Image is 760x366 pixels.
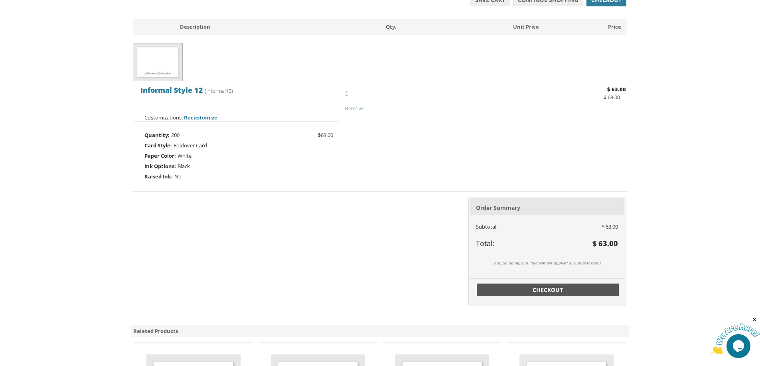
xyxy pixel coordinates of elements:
span: Raised Ink: [144,173,173,180]
strong: Customizations: [144,114,183,121]
span: No [174,173,182,180]
span: Checkout [482,286,614,294]
span: Quantity: [144,131,170,139]
span: Card Style: [144,142,172,149]
span: Ink Options: [144,162,176,170]
div: Unit Price [462,23,545,31]
a: Checkout [477,284,619,296]
a: Informal Style 12 [140,87,203,94]
a: Recustomize [184,114,217,121]
span: $ 63.00 [602,223,618,230]
div: Qty. [380,23,462,31]
span: $ 63.00 [607,86,626,93]
iframe: chat widget [711,316,760,354]
span: Subtotal: [476,223,497,230]
span: $ 63.00 [592,239,618,248]
div: Related Products [131,325,629,337]
span: Informal Style 12 [140,85,203,95]
i: (Tax, Shipping, and Payment are applied during checkout.) [494,260,601,266]
h2: Order Summary [476,204,618,213]
span: 200 [171,131,180,139]
span: Black [178,162,190,170]
a: Remove [345,104,364,112]
span: (informal12) [205,87,233,94]
span: Total: [476,239,495,248]
img: Show product details for Informal Style 12 [133,43,183,81]
span: Foldover Card [174,142,207,149]
span: Remove [345,105,364,112]
div: Price [545,23,628,31]
span: $63.00 [318,130,333,140]
span: White [178,152,191,159]
div: Description [174,23,380,31]
span: $ 63.00 [604,94,620,101]
span: Paper Color: [144,152,176,159]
